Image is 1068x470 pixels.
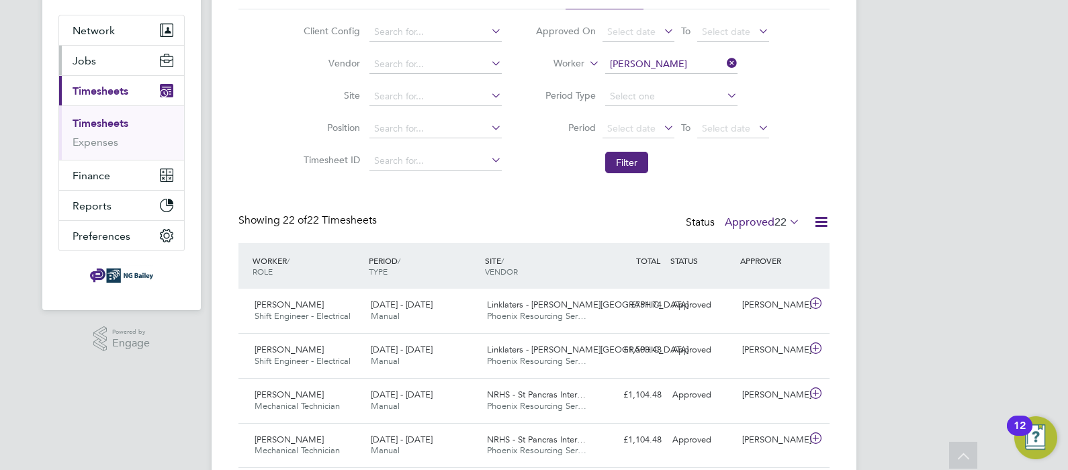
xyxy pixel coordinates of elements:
span: [DATE] - [DATE] [371,389,433,400]
div: Approved [667,339,737,361]
span: Reports [73,199,112,212]
div: WORKER [249,248,365,283]
div: £751.74 [597,294,667,316]
span: Select date [607,26,656,38]
button: Network [59,15,184,45]
span: NRHS - St Pancras Inter… [487,434,586,445]
span: Preferences [73,230,130,242]
button: Reports [59,191,184,220]
span: Select date [702,122,750,134]
div: [PERSON_NAME] [737,294,807,316]
label: Period Type [535,89,596,101]
span: Jobs [73,54,96,67]
div: Status [686,214,803,232]
span: Linklaters - [PERSON_NAME][GEOGRAPHIC_DATA] [487,299,688,310]
img: ngbailey-logo-retina.png [90,265,153,286]
span: Mechanical Technician [255,400,340,412]
label: Approved [725,216,800,229]
span: Phoenix Resourcing Ser… [487,444,586,456]
span: 22 of [283,214,307,227]
input: Select one [605,87,738,106]
div: Approved [667,384,737,406]
span: TYPE [369,266,388,277]
input: Search for... [369,120,502,138]
span: Powered by [112,326,150,338]
div: Approved [667,294,737,316]
button: Timesheets [59,76,184,105]
span: VENDOR [485,266,518,277]
button: Preferences [59,221,184,250]
input: Search for... [369,87,502,106]
span: Phoenix Resourcing Ser… [487,400,586,412]
span: [PERSON_NAME] [255,299,324,310]
a: Powered byEngage [93,326,150,352]
button: Filter [605,152,648,173]
span: Manual [371,400,400,412]
span: Timesheets [73,85,128,97]
span: NRHS - St Pancras Inter… [487,389,586,400]
span: TOTAL [636,255,660,266]
span: [PERSON_NAME] [255,434,324,445]
label: Position [300,122,360,134]
span: / [287,255,290,266]
div: Approved [667,429,737,451]
a: Go to home page [58,265,185,286]
label: Period [535,122,596,134]
button: Jobs [59,46,184,75]
div: 12 [1014,426,1026,443]
span: Select date [702,26,750,38]
label: Site [300,89,360,101]
span: Mechanical Technician [255,444,340,456]
label: Approved On [535,25,596,37]
div: Timesheets [59,105,184,160]
button: Finance [59,160,184,190]
label: Vendor [300,57,360,69]
div: PERIOD [365,248,482,283]
div: [PERSON_NAME] [737,429,807,451]
span: 22 [774,216,787,229]
span: Manual [371,355,400,367]
span: Select date [607,122,656,134]
div: [PERSON_NAME] [737,339,807,361]
label: Timesheet ID [300,154,360,166]
a: Expenses [73,136,118,148]
input: Search for... [605,55,738,74]
input: Search for... [369,55,502,74]
div: APPROVER [737,248,807,273]
label: Worker [524,57,584,70]
span: Phoenix Resourcing Ser… [487,310,586,322]
label: Client Config [300,25,360,37]
span: [DATE] - [DATE] [371,299,433,310]
span: Shift Engineer - Electrical [255,355,351,367]
span: [DATE] - [DATE] [371,434,433,445]
div: STATUS [667,248,737,273]
span: / [501,255,504,266]
div: £1,503.48 [597,339,667,361]
input: Search for... [369,23,502,42]
button: Open Resource Center, 12 new notifications [1014,416,1057,459]
span: To [677,119,695,136]
span: [PERSON_NAME] [255,344,324,355]
span: Phoenix Resourcing Ser… [487,355,586,367]
input: Search for... [369,152,502,171]
div: [PERSON_NAME] [737,384,807,406]
div: Showing [238,214,380,228]
span: To [677,22,695,40]
span: [PERSON_NAME] [255,389,324,400]
span: Manual [371,310,400,322]
span: / [398,255,400,266]
span: ROLE [253,266,273,277]
span: Finance [73,169,110,182]
div: SITE [482,248,598,283]
span: Linklaters - [PERSON_NAME][GEOGRAPHIC_DATA] [487,344,688,355]
span: Network [73,24,115,37]
a: Timesheets [73,117,128,130]
span: Engage [112,338,150,349]
span: [DATE] - [DATE] [371,344,433,355]
span: Manual [371,444,400,456]
div: £1,104.48 [597,429,667,451]
span: 22 Timesheets [283,214,377,227]
span: Shift Engineer - Electrical [255,310,351,322]
div: £1,104.48 [597,384,667,406]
